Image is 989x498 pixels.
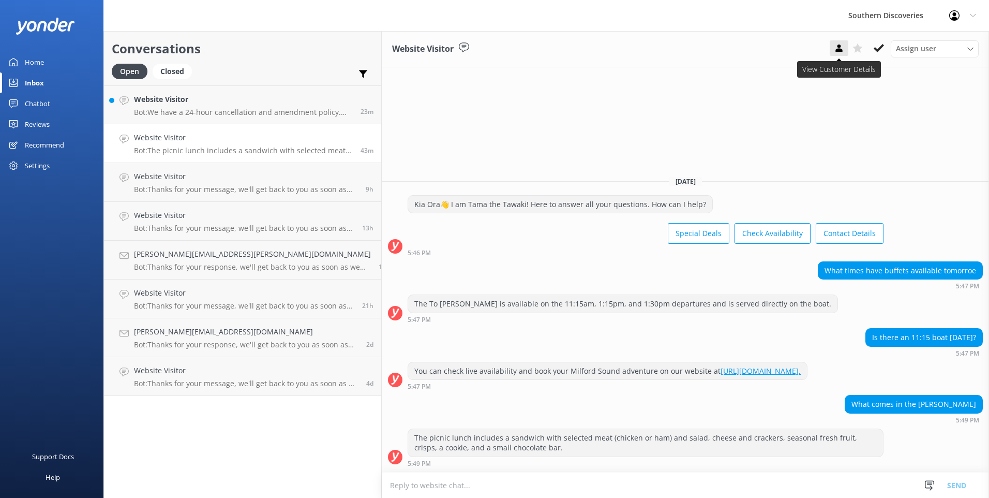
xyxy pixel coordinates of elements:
[134,94,353,105] h4: Website Visitor
[134,224,354,233] p: Bot: Thanks for your message, we'll get back to you as soon as we can. You're also welcome to kee...
[366,379,373,388] span: Aug 20 2025 11:53pm (UTC +12:00) Pacific/Auckland
[866,329,982,346] div: Is there an 11:15 boat [DATE]?
[845,416,983,423] div: Aug 25 2025 05:49pm (UTC +12:00) Pacific/Auckland
[25,72,44,93] div: Inbox
[956,417,979,423] strong: 5:49 PM
[153,65,197,77] a: Closed
[669,177,702,186] span: [DATE]
[153,64,192,79] div: Closed
[408,196,712,213] div: Kia Ora👋 I am Tama the Tawaki! Here to answer all your questions. How can I help?
[134,248,371,260] h4: [PERSON_NAME][EMAIL_ADDRESS][PERSON_NAME][DOMAIN_NAME]
[104,85,381,124] a: Website VisitorBot:We have a 24-hour cancellation and amendment policy. Please contact our reserv...
[392,42,454,56] h3: Website Visitor
[362,301,373,310] span: Aug 24 2025 09:13pm (UTC +12:00) Pacific/Auckland
[408,460,883,467] div: Aug 25 2025 05:49pm (UTC +12:00) Pacific/Auckland
[46,467,60,488] div: Help
[362,224,373,232] span: Aug 25 2025 05:05am (UTC +12:00) Pacific/Auckland
[112,39,373,58] h2: Conversations
[956,283,979,289] strong: 5:47 PM
[845,396,982,413] div: What comes in the [PERSON_NAME]
[818,262,982,280] div: What times have buffets available tomorroe
[104,124,381,163] a: Website VisitorBot:The picnic lunch includes a sandwich with selected meat (chicken or ham) and s...
[104,318,381,357] a: [PERSON_NAME][EMAIL_ADDRESS][DOMAIN_NAME]Bot:Thanks for your response, we'll get back to you as s...
[361,146,373,155] span: Aug 25 2025 05:49pm (UTC +12:00) Pacific/Auckland
[25,135,64,155] div: Recommend
[668,223,729,244] button: Special Deals
[134,340,358,349] p: Bot: Thanks for your response, we'll get back to you as soon as we can during opening hours.
[32,446,74,467] div: Support Docs
[134,210,354,221] h4: Website Visitor
[134,108,353,117] p: Bot: We have a 24-hour cancellation and amendment policy. Please contact our reservations team to...
[104,241,381,280] a: [PERSON_NAME][EMAIL_ADDRESS][PERSON_NAME][DOMAIN_NAME]Bot:Thanks for your response, we'll get bac...
[25,114,50,135] div: Reviews
[818,282,983,289] div: Aug 25 2025 05:47pm (UTC +12:00) Pacific/Auckland
[134,171,358,182] h4: Website Visitor
[379,262,390,271] span: Aug 24 2025 11:30pm (UTC +12:00) Pacific/Auckland
[25,155,50,176] div: Settings
[408,362,807,380] div: You can check live availability and book your Milford Sound adventure on our website at
[865,349,983,357] div: Aug 25 2025 05:47pm (UTC +12:00) Pacific/Auckland
[134,287,354,299] h4: Website Visitor
[25,93,50,114] div: Chatbot
[408,250,431,256] strong: 5:46 PM
[956,350,979,357] strong: 5:47 PM
[408,295,837,313] div: The To [PERSON_NAME] is available on the 11:15am, 1:15pm, and 1:30pm departures and is served dir...
[721,366,801,376] a: [URL][DOMAIN_NAME].
[16,18,75,35] img: yonder-white-logo.png
[366,340,373,349] span: Aug 23 2025 11:54am (UTC +12:00) Pacific/Auckland
[816,223,883,244] button: Contact Details
[366,185,373,194] span: Aug 25 2025 08:45am (UTC +12:00) Pacific/Auckland
[134,301,354,311] p: Bot: Thanks for your message, we'll get back to you as soon as we can. You're also welcome to kee...
[408,317,431,323] strong: 5:47 PM
[896,43,936,54] span: Assign user
[134,262,371,272] p: Bot: Thanks for your response, we'll get back to you as soon as we can during opening hours.
[891,40,979,57] div: Assign User
[408,429,883,457] div: The picnic lunch includes a sandwich with selected meat (chicken or ham) and salad, cheese and cr...
[134,132,353,143] h4: Website Visitor
[104,163,381,202] a: Website VisitorBot:Thanks for your message, we'll get back to you as soon as we can. You're also ...
[408,249,883,256] div: Aug 25 2025 05:46pm (UTC +12:00) Pacific/Auckland
[408,384,431,390] strong: 5:47 PM
[134,185,358,194] p: Bot: Thanks for your message, we'll get back to you as soon as we can. You're also welcome to kee...
[134,326,358,338] h4: [PERSON_NAME][EMAIL_ADDRESS][DOMAIN_NAME]
[361,107,373,116] span: Aug 25 2025 06:08pm (UTC +12:00) Pacific/Auckland
[408,316,838,323] div: Aug 25 2025 05:47pm (UTC +12:00) Pacific/Auckland
[104,280,381,318] a: Website VisitorBot:Thanks for your message, we'll get back to you as soon as we can. You're also ...
[134,146,353,155] p: Bot: The picnic lunch includes a sandwich with selected meat (chicken or ham) and salad, cheese a...
[112,64,147,79] div: Open
[134,379,358,388] p: Bot: Thanks for your message, we'll get back to you as soon as we can. You're also welcome to kee...
[408,461,431,467] strong: 5:49 PM
[112,65,153,77] a: Open
[104,202,381,241] a: Website VisitorBot:Thanks for your message, we'll get back to you as soon as we can. You're also ...
[104,357,381,396] a: Website VisitorBot:Thanks for your message, we'll get back to you as soon as we can. You're also ...
[408,383,807,390] div: Aug 25 2025 05:47pm (UTC +12:00) Pacific/Auckland
[25,52,44,72] div: Home
[735,223,811,244] button: Check Availability
[134,365,358,376] h4: Website Visitor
